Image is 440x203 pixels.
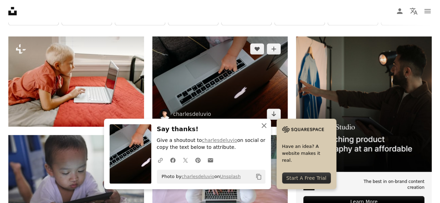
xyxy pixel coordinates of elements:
a: charlesdeluvio [182,174,214,179]
h3: Say thanks! [157,124,265,134]
span: Photo by on [158,171,241,182]
img: file-1705255347840-230a6ab5bca9image [282,124,324,135]
img: Go to charlesdeluvio's profile [159,109,170,120]
img: file-1715714098234-25b8b4e9d8faimage [296,36,432,172]
a: charlesdeluvio [173,111,211,118]
span: The best in on-brand content creation [353,179,424,191]
div: Start A Free Trial [282,172,331,184]
a: person using macbook on brown wooden table [152,78,288,85]
a: Share on Twitter [179,153,192,167]
span: Have an idea? A website makes it real. [282,143,331,164]
a: Share over email [204,153,217,167]
a: Share on Facebook [167,153,179,167]
a: Unsplash [220,174,240,179]
a: Have an idea? A website makes it real.Start A Free Trial [277,119,336,189]
button: Language [407,4,421,18]
img: a young boy laying on a bed using a laptop computer [8,36,144,127]
button: Menu [421,4,434,18]
a: Share on Pinterest [192,153,204,167]
img: person using macbook on brown wooden table [152,36,288,127]
button: Add to Collection [267,43,281,54]
a: Download [267,109,281,120]
a: a young boy laying on a bed using a laptop computer [8,78,144,85]
button: Copy to clipboard [253,171,265,183]
a: Home — Unsplash [8,7,17,15]
a: Log in / Sign up [393,4,407,18]
a: a small child laying on a bed playing with a tablet [8,177,144,183]
button: Like [250,43,264,54]
a: charlesdeluvio [202,137,237,143]
p: Give a shoutout to on social or copy the text below to attribute. [157,137,265,151]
